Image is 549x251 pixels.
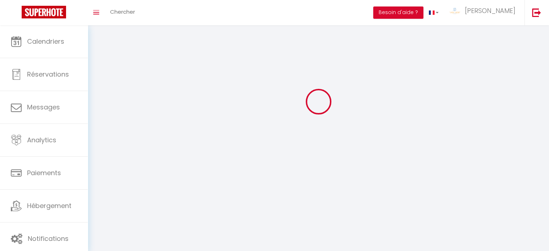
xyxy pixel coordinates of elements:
img: ... [449,8,460,14]
span: Notifications [28,234,69,243]
button: Besoin d'aide ? [373,7,423,19]
span: Calendriers [27,37,64,46]
img: logout [532,8,541,17]
span: Paiements [27,168,61,177]
span: [PERSON_NAME] [465,6,515,15]
span: Réservations [27,70,69,79]
button: Ouvrir le widget de chat LiveChat [6,3,27,25]
span: Hébergement [27,201,71,210]
span: Analytics [27,135,56,144]
img: Super Booking [22,6,66,18]
span: Messages [27,103,60,112]
span: Chercher [110,8,135,16]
